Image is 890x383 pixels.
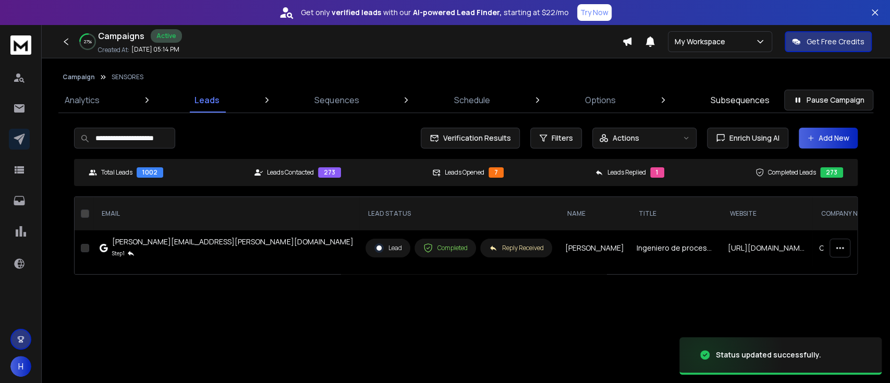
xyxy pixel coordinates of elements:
p: Leads Contacted [267,168,314,177]
span: Filters [552,133,573,143]
p: [DATE] 05:14 PM [131,45,179,54]
p: Sequences [314,94,359,106]
span: Verification Results [439,133,511,143]
img: logo [10,35,31,55]
p: Get only with our starting at $22/mo [301,7,569,18]
div: Status updated successfully. [716,350,821,360]
p: Leads [194,94,220,106]
p: Completed Leads [768,168,816,177]
button: Get Free Credits [785,31,872,52]
button: Enrich Using AI [707,128,788,149]
div: Completed [423,243,467,253]
div: 273 [318,167,341,178]
p: Options [585,94,616,106]
p: SENSORES [112,73,143,81]
th: website [721,197,812,230]
button: Campaign [63,73,95,81]
p: Get Free Credits [807,36,864,47]
a: Analytics [58,88,106,113]
div: [PERSON_NAME][EMAIL_ADDRESS][PERSON_NAME][DOMAIN_NAME] [112,237,353,247]
div: Lead [374,243,401,253]
button: Try Now [577,4,612,21]
button: Add New [799,128,858,149]
p: Schedule [454,94,490,106]
button: Pause Campaign [784,90,873,110]
p: Total Leads [101,168,132,177]
span: Enrich Using AI [725,133,779,143]
div: 7 [489,167,504,178]
strong: verified leads [332,7,381,18]
th: title [630,197,721,230]
div: Reply Received [489,244,543,252]
button: Filters [530,128,582,149]
a: Options [579,88,622,113]
a: Subsequences [704,88,776,113]
p: Leads Opened [445,168,484,177]
strong: AI-powered Lead Finder, [413,7,502,18]
h1: Campaigns [98,30,144,42]
td: [URL][DOMAIN_NAME] [721,230,812,266]
td: CINFA [812,230,879,266]
div: 1 [650,167,664,178]
th: NAME [558,197,630,230]
p: Leads Replied [607,168,646,177]
a: Schedule [448,88,496,113]
p: Created At: [98,46,129,54]
td: [PERSON_NAME] [558,230,630,266]
div: 273 [820,167,843,178]
p: My Workspace [675,36,729,47]
p: Actions [613,133,639,143]
button: Verification Results [421,128,520,149]
th: LEAD STATUS [359,197,558,230]
button: H [10,356,31,377]
div: 1002 [137,167,163,178]
a: Sequences [308,88,365,113]
th: Company Name [812,197,879,230]
td: Ingeniero de procesos [630,230,721,266]
p: Subsequences [711,94,770,106]
p: 27 % [84,39,92,45]
p: Try Now [580,7,608,18]
p: Analytics [65,94,100,106]
div: Active [151,29,182,43]
p: Step 1 [112,248,125,258]
th: EMAIL [93,197,359,230]
a: Leads [188,88,226,113]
